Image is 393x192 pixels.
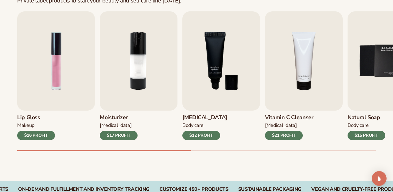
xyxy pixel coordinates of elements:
[17,131,55,140] div: $16 PROFIT
[348,114,385,121] h3: Natural Soap
[17,11,95,140] a: 1 / 9
[17,122,55,129] div: Makeup
[100,122,138,129] div: [MEDICAL_DATA]
[182,122,227,129] div: Body Care
[100,114,138,121] h3: Moisturizer
[182,11,260,140] a: 3 / 9
[265,131,303,140] div: $21 PROFIT
[265,122,313,129] div: [MEDICAL_DATA]
[100,131,138,140] div: $17 PROFIT
[17,114,55,121] h3: Lip Gloss
[265,11,343,140] a: 4 / 9
[348,131,385,140] div: $15 PROFIT
[265,114,313,121] h3: Vitamin C Cleanser
[182,114,227,121] h3: [MEDICAL_DATA]
[348,122,385,129] div: Body Care
[182,131,220,140] div: $12 PROFIT
[372,171,387,186] div: Open Intercom Messenger
[100,11,177,140] a: 2 / 9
